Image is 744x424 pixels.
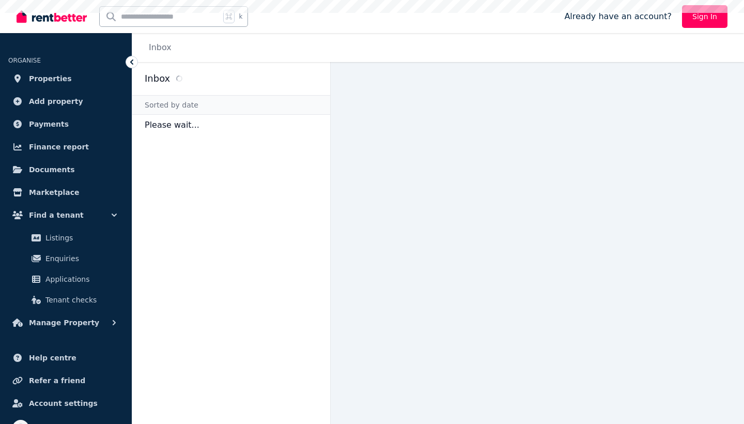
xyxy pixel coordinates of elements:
span: Applications [45,273,115,285]
span: Finance report [29,141,89,153]
span: Already have an account? [564,10,672,23]
img: RentBetter [17,9,87,24]
span: Properties [29,72,72,85]
div: Sorted by date [132,95,330,115]
span: Help centre [29,352,76,364]
span: Listings [45,232,115,244]
a: Applications [12,269,119,290]
span: Tenant checks [45,294,115,306]
a: Documents [8,159,123,180]
a: Sign In [682,5,727,28]
span: Account settings [29,397,98,410]
button: Find a tenant [8,205,123,225]
span: Add property [29,95,83,108]
span: Refer a friend [29,374,85,387]
span: Marketplace [29,186,79,199]
span: Payments [29,118,69,130]
span: Find a tenant [29,209,84,221]
span: Documents [29,163,75,176]
button: Manage Property [8,312,123,333]
a: Account settings [8,393,123,414]
nav: Breadcrumb [132,33,184,62]
a: Listings [12,228,119,248]
a: Finance report [8,137,123,157]
p: Please wait... [132,115,330,135]
span: Manage Property [29,316,99,329]
span: ORGANISE [8,57,41,64]
a: Help centre [8,347,123,368]
a: Tenant checks [12,290,119,310]
a: Properties [8,68,123,89]
h2: Inbox [145,71,170,86]
a: Marketplace [8,182,123,203]
span: Enquiries [45,252,115,265]
span: k [239,12,242,21]
a: Refer a friend [8,370,123,391]
a: Payments [8,114,123,134]
a: Add property [8,91,123,112]
a: Enquiries [12,248,119,269]
a: Inbox [149,42,172,52]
